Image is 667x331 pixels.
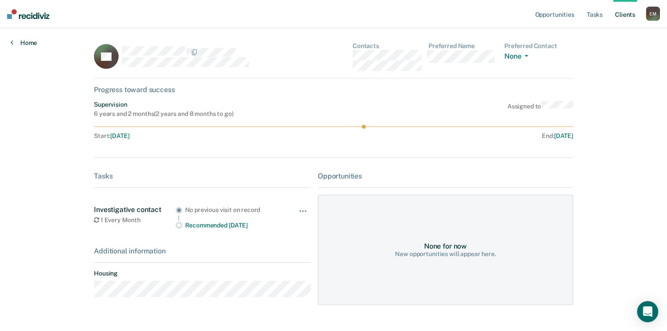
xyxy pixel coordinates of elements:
div: Tasks [94,172,311,180]
div: Opportunities [318,172,573,180]
img: Recidiviz [7,9,49,19]
div: End : [337,132,573,140]
span: [DATE] [554,132,573,139]
a: Home [11,39,37,47]
div: Recommended [DATE] [185,222,284,229]
dt: Preferred Name [429,42,497,50]
div: Progress toward success [94,86,573,94]
div: Supervision [94,101,233,108]
div: Additional information [94,247,311,255]
div: New opportunities will appear here. [395,250,496,258]
dt: Preferred Contact [504,42,573,50]
div: 1 Every Month [94,216,175,224]
div: No previous visit on record [185,206,284,214]
div: 6 years and 2 months ( 2 years and 8 months to go ) [94,110,233,118]
div: Investigative contact [94,205,175,214]
dt: Housing [94,270,311,277]
button: EM [646,7,660,21]
span: [DATE] [110,132,129,139]
div: Start : [94,132,334,140]
div: E M [646,7,660,21]
div: Assigned to [507,101,573,118]
div: Open Intercom Messenger [637,301,658,322]
div: None for now [424,242,467,250]
button: None [504,52,532,62]
dt: Contacts [353,42,421,50]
